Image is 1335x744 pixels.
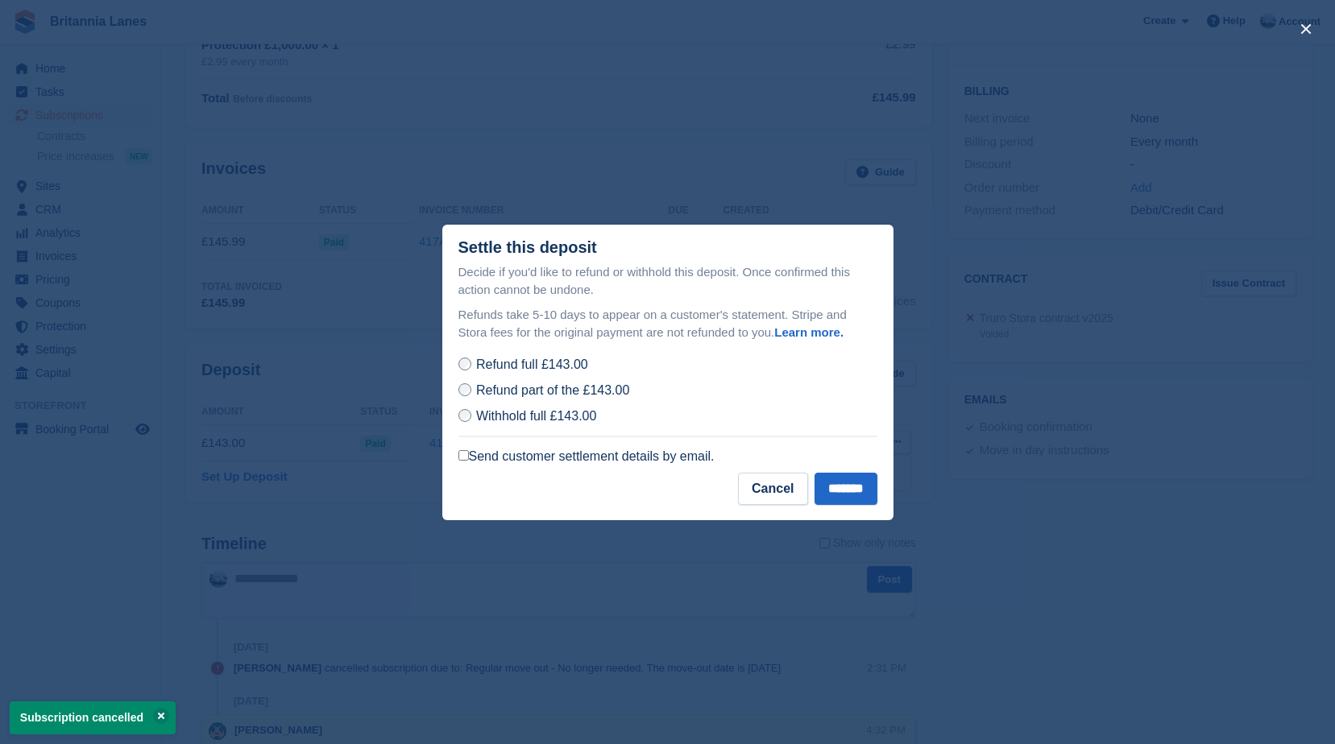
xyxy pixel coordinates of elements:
input: Withhold full £143.00 [458,409,471,422]
input: Refund full £143.00 [458,358,471,370]
p: Decide if you'd like to refund or withhold this deposit. Once confirmed this action cannot be und... [458,263,877,300]
div: Settle this deposit [458,238,597,257]
input: Refund part of the £143.00 [458,383,471,396]
span: Withhold full £143.00 [476,409,596,423]
span: Refund part of the £143.00 [476,383,629,397]
input: Send customer settlement details by email. [458,450,469,461]
p: Refunds take 5-10 days to appear on a customer's statement. Stripe and Stora fees for the origina... [458,306,877,342]
button: Cancel [738,473,807,505]
p: Subscription cancelled [10,701,176,734]
a: Learn more. [774,325,844,339]
label: Send customer settlement details by email. [458,448,715,465]
button: close [1293,16,1319,42]
span: Refund full £143.00 [476,358,588,371]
